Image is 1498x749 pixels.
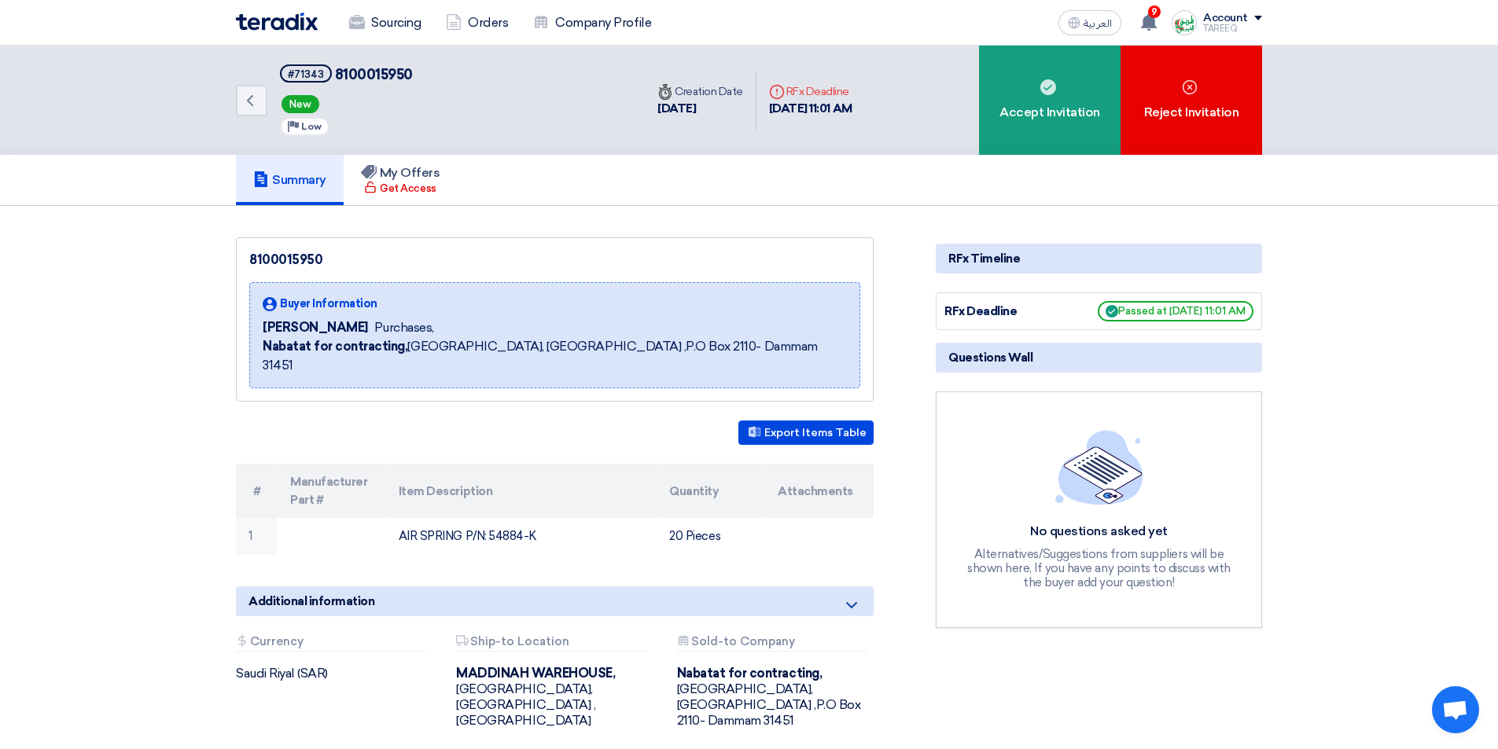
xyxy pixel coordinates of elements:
div: Account [1203,12,1248,25]
a: Sourcing [337,6,433,40]
div: [GEOGRAPHIC_DATA], [GEOGRAPHIC_DATA] ,P.O Box 2110- Dammam 31451 [677,666,874,729]
div: Currency [236,635,426,652]
th: Item Description [386,464,657,518]
div: RFx Deadline [944,303,1062,321]
span: Additional information [248,593,374,610]
div: #71343 [288,69,324,79]
div: [DATE] [657,100,743,118]
div: Reject Invitation [1121,46,1262,155]
h5: My Offers [361,165,440,181]
th: Manufacturer Part # [278,464,386,518]
div: Accept Invitation [979,46,1121,155]
div: RFx Timeline [936,244,1262,274]
b: Nabatat for contracting, [263,339,407,354]
span: 9 [1148,6,1161,18]
a: Orders [433,6,521,40]
button: العربية [1058,10,1121,35]
a: Company Profile [521,6,664,40]
span: Low [301,121,322,132]
h5: 8100015950 [280,64,413,84]
div: TAREEQ [1203,24,1262,33]
th: # [236,464,278,518]
a: My Offers Get Access [344,155,458,205]
span: Buyer Information [280,296,377,312]
div: Sold-to Company [677,635,867,652]
span: Passed at [DATE] 11:01 AM [1098,301,1253,321]
div: RFx Deadline [769,83,852,100]
span: 8100015950 [335,66,413,83]
td: 1 [236,518,278,555]
span: New [282,95,319,113]
span: العربية [1084,18,1112,29]
div: Get Access [364,181,436,196]
a: Summary [236,155,344,205]
span: [GEOGRAPHIC_DATA], [GEOGRAPHIC_DATA] ,P.O Box 2110- Dammam 31451 [263,337,847,375]
div: 8100015950 [249,251,860,270]
div: Ship-to Location [456,635,646,652]
span: [PERSON_NAME] [263,318,368,337]
div: [DATE] 11:01 AM [769,100,852,118]
span: Purchases, [374,318,434,337]
div: Alternatives/Suggestions from suppliers will be shown here, If you have any points to discuss wit... [966,547,1233,589]
b: MADDINAH WAREHOUSE, [456,666,615,681]
b: Nabatat for contracting, [677,666,822,681]
th: Quantity [657,464,765,518]
div: Saudi Riyal (SAR) [236,666,432,681]
img: empty_state_list.svg [1055,430,1143,504]
button: Export Items Table [738,420,874,445]
h5: Summary [253,172,326,188]
span: Questions Wall [948,349,1032,366]
div: [GEOGRAPHIC_DATA], [GEOGRAPHIC_DATA] ,[GEOGRAPHIC_DATA] [456,666,653,729]
td: 20 Pieces [657,518,765,555]
img: Teradix logo [236,13,318,31]
div: No questions asked yet [966,523,1233,540]
img: Screenshot___1727703618088.png [1172,10,1197,35]
div: Open chat [1432,686,1479,733]
th: Attachments [765,464,874,518]
td: AIR SPRING P/N: 54884-K [386,518,657,555]
div: Creation Date [657,83,743,100]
